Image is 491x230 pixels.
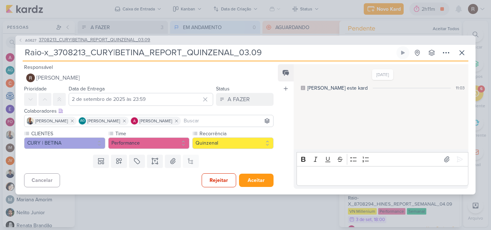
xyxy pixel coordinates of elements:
[216,93,274,106] button: A FAZER
[87,118,120,124] span: [PERSON_NAME]
[69,93,213,106] input: Select a date
[26,74,35,82] img: Rafael Dornelles
[108,137,189,149] button: Performance
[24,137,105,149] button: CURY | BETINA
[199,130,274,137] label: Recorrência
[18,37,150,44] button: AG627 3708213_CURY|BETINA_REPORT_QUINZENAL_03.09
[69,86,105,92] label: Data de Entrega
[31,130,105,137] label: CLIENTES
[297,152,468,166] div: Editor toolbar
[36,74,80,82] span: [PERSON_NAME]
[307,84,368,92] div: [PERSON_NAME] este kard
[35,118,68,124] span: [PERSON_NAME]
[23,46,395,59] input: Kard Sem Título
[192,137,274,149] button: Quinzenal
[24,173,60,187] button: Cancelar
[216,86,230,92] label: Status
[182,117,272,125] input: Buscar
[39,37,150,44] span: 3708213_CURY|BETINA_REPORT_QUINZENAL_03.09
[115,130,189,137] label: Time
[24,86,47,92] label: Prioridade
[228,95,250,104] div: A FAZER
[24,64,53,70] label: Responsável
[131,117,138,125] img: Alessandra Gomes
[24,107,274,115] div: Colaboradores
[79,117,86,125] div: Aline Gimenez Graciano
[27,117,34,125] img: Iara Santos
[239,174,274,187] button: Aceitar
[24,71,274,84] button: [PERSON_NAME]
[297,166,468,186] div: Editor editing area: main
[456,85,465,91] div: 11:03
[80,119,85,123] p: AG
[202,173,236,187] button: Rejeitar
[139,118,172,124] span: [PERSON_NAME]
[400,50,406,56] div: Ligar relógio
[24,38,37,43] span: AG627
